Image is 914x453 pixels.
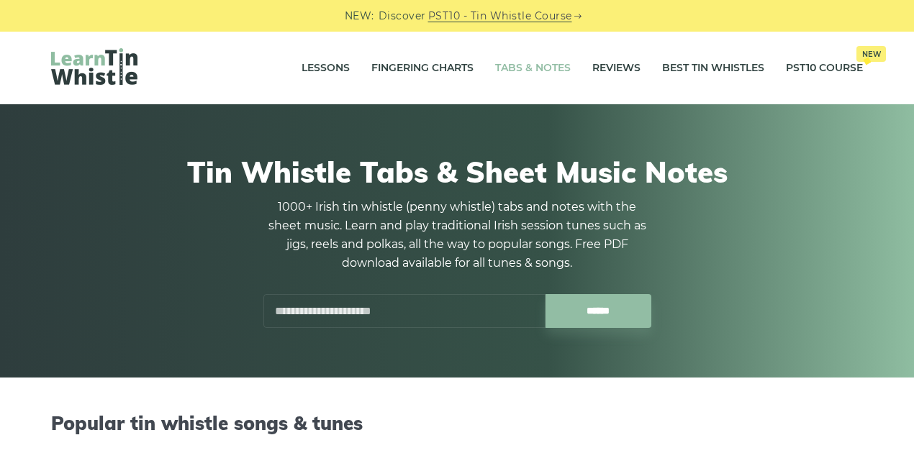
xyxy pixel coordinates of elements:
[371,50,474,86] a: Fingering Charts
[495,50,571,86] a: Tabs & Notes
[302,50,350,86] a: Lessons
[51,412,863,434] h2: Popular tin whistle songs & tunes
[662,50,764,86] a: Best Tin Whistles
[592,50,641,86] a: Reviews
[51,48,137,85] img: LearnTinWhistle.com
[51,155,863,189] h1: Tin Whistle Tabs & Sheet Music Notes
[856,46,886,62] span: New
[786,50,863,86] a: PST10 CourseNew
[263,198,651,273] p: 1000+ Irish tin whistle (penny whistle) tabs and notes with the sheet music. Learn and play tradi...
